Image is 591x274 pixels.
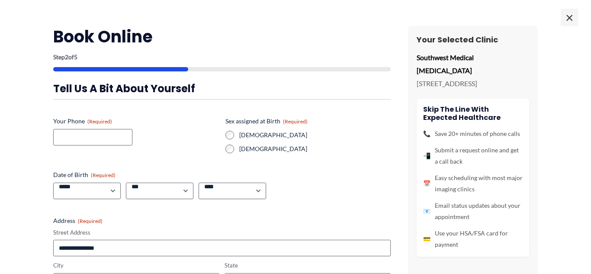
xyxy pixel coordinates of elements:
[87,118,112,125] span: (Required)
[53,216,103,225] legend: Address
[239,145,391,153] label: [DEMOGRAPHIC_DATA]
[225,261,391,270] label: State
[423,105,523,122] h4: Skip the line with Expected Healthcare
[417,35,529,45] h3: Your Selected Clinic
[423,145,523,167] li: Submit a request online and get a call back
[417,51,529,77] p: Southwest Medical [MEDICAL_DATA]
[283,118,308,125] span: (Required)
[239,131,391,139] label: [DEMOGRAPHIC_DATA]
[53,82,391,95] h3: Tell us a bit about yourself
[423,178,430,189] span: 📅
[423,206,430,217] span: 📧
[53,54,391,60] p: Step of
[423,172,523,195] li: Easy scheduling with most major imaging clinics
[53,117,218,126] label: Your Phone
[53,171,116,179] legend: Date of Birth
[423,200,523,222] li: Email status updates about your appointment
[78,218,103,224] span: (Required)
[65,53,68,61] span: 2
[417,77,529,90] p: [STREET_ADDRESS]
[91,172,116,178] span: (Required)
[423,150,430,161] span: 📲
[74,53,77,61] span: 5
[423,128,523,139] li: Save 20+ minutes of phone calls
[423,228,523,250] li: Use your HSA/FSA card for payment
[225,117,308,126] legend: Sex assigned at Birth
[53,26,391,47] h2: Book Online
[423,128,430,139] span: 📞
[53,229,391,237] label: Street Address
[561,9,578,26] span: ×
[53,261,219,270] label: City
[423,233,430,245] span: 💳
